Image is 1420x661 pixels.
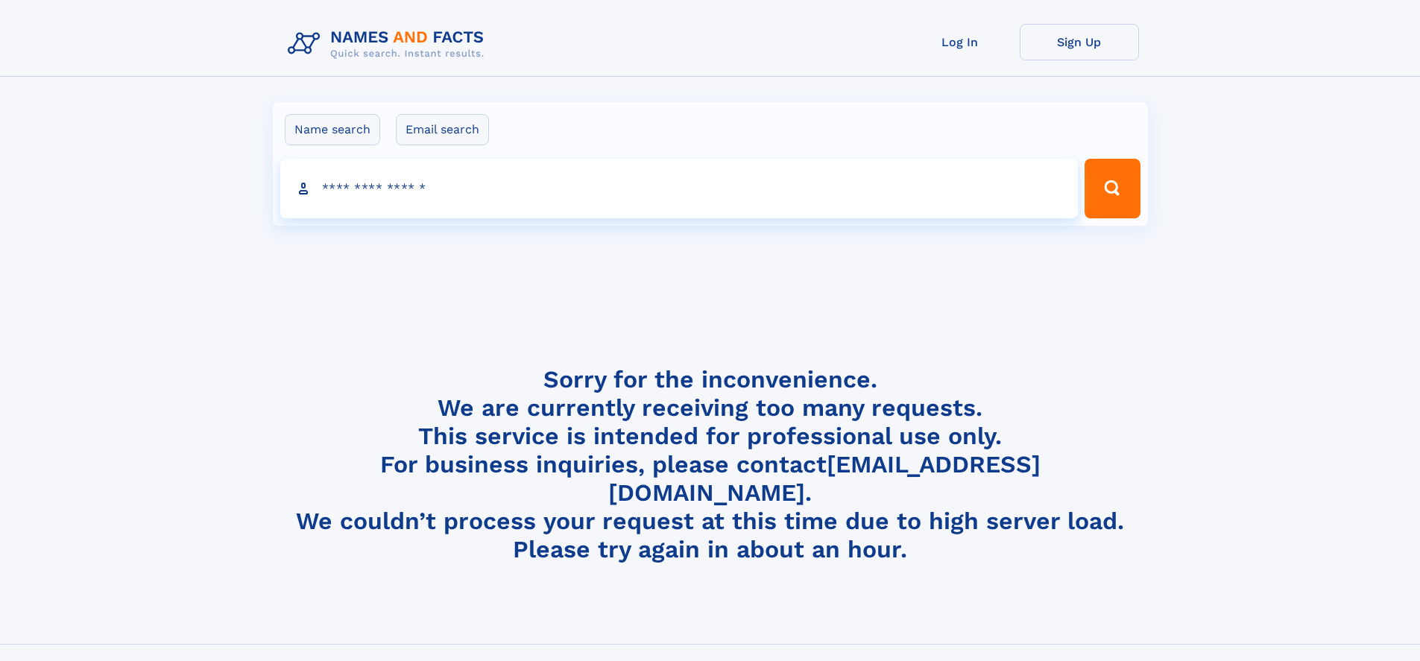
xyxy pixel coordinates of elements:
[900,24,1020,60] a: Log In
[608,450,1041,507] a: [EMAIL_ADDRESS][DOMAIN_NAME]
[285,114,380,145] label: Name search
[1085,159,1140,218] button: Search Button
[282,365,1139,564] h4: Sorry for the inconvenience. We are currently receiving too many requests. This service is intend...
[396,114,489,145] label: Email search
[1020,24,1139,60] a: Sign Up
[282,24,496,64] img: Logo Names and Facts
[280,159,1079,218] input: search input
